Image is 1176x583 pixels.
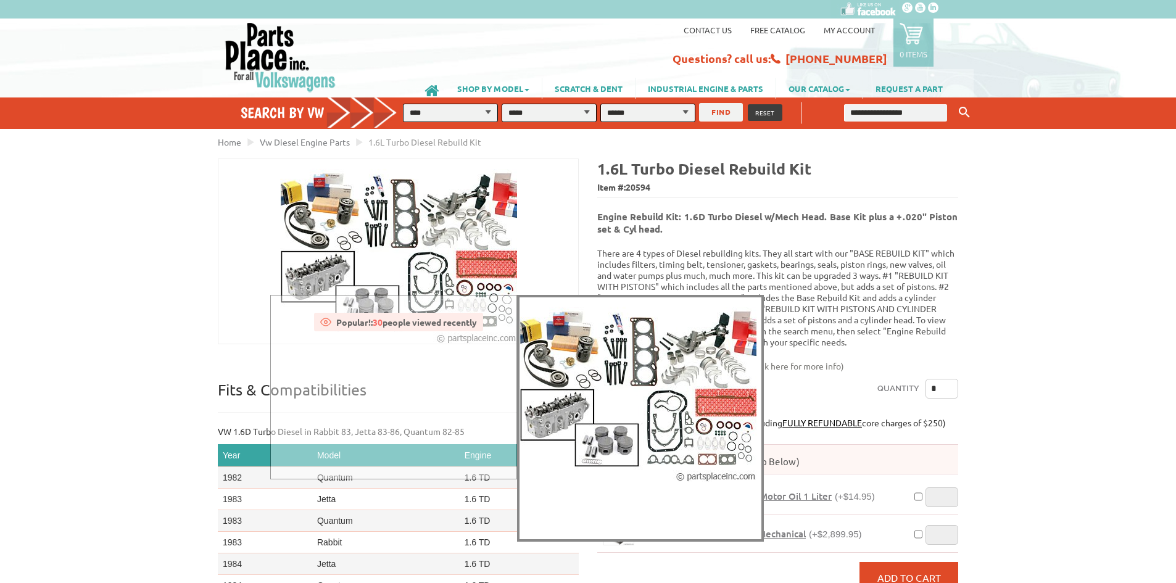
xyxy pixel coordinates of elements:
span: Item #: [597,179,958,197]
a: Click here for more info [750,360,841,371]
b: Engine Rebuild Kit: 1.6D Turbo Diesel w/Mech Head. Base Kit plus a +.020" Piston set & Cyl head. [597,210,958,235]
p: There are 4 types of Diesel rebuilding kits. They all start with our "BASE REBUILD KIT" which inc... [597,247,958,347]
a: Home [218,136,241,147]
button: FIND [699,103,743,122]
td: Rabbit [312,532,460,553]
td: Jetta [312,553,460,575]
button: Keyword Search [955,102,974,123]
span: 20594 [626,181,650,192]
a: 0 items [893,19,934,67]
img: Parts Place Inc! [224,22,337,93]
p: Refundable core charge: $250 applies. ( ) [597,360,949,373]
p: Fits & Compatibilities [218,380,579,413]
b: 1.6L Turbo Diesel Rebuild Kit [597,159,811,178]
span: (including core charges of $250) [743,417,946,428]
h4: You May Also Need [597,451,958,468]
span: 1.6L Turbo Diesel Rebuild Kit [368,136,481,147]
a: SCRATCH & DENT [542,78,635,99]
td: 1983 [218,532,312,553]
button: RESET [748,104,782,121]
a: Contact us [684,25,732,35]
a: My Account [824,25,875,35]
a: OUR CATALOG [776,78,863,99]
p: 0 items [900,49,927,59]
span: (+$2,899.95) [809,529,861,539]
td: Jetta [312,489,460,510]
img: 1.6L Turbo Diesel Rebuild Kit [280,159,517,344]
td: 1.6 TD [460,489,579,510]
a: REQUEST A PART [863,78,955,99]
td: 1.6 TD [460,553,579,575]
td: 1983 [218,489,312,510]
td: 1984 [218,553,312,575]
a: INDUSTRIAL ENGINE & PARTS [636,78,776,99]
td: 1982 [218,467,312,489]
td: 1.6 TD [460,532,579,553]
a: SHOP BY MODEL [445,78,542,99]
a: Vw Diesel Engine Parts [260,136,350,147]
p: VW 1.6D Turbo Diesel in Rabbit 83, Jetta 83-86, Quantum 82-85 [218,425,579,438]
td: 1983 [218,510,312,532]
a: FULLY REFUNDABLE [782,417,862,428]
td: Quantum [312,510,460,532]
label: Quantity [877,379,919,399]
h4: Search by VW [241,104,410,122]
a: Free Catalog [750,25,805,35]
span: (+$14.95) [835,491,875,502]
th: Year [218,444,312,467]
td: 1.6 TD [460,510,579,532]
span: RESET [755,108,775,117]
